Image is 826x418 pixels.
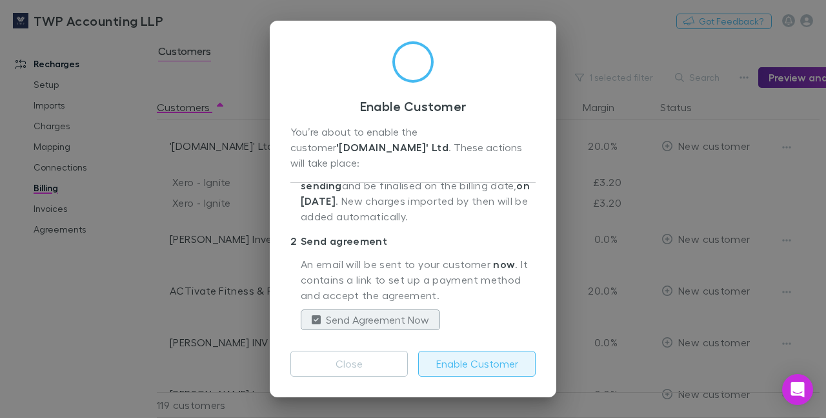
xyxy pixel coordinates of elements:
[290,231,536,251] p: Send agreement
[290,98,536,114] h3: Enable Customer
[290,124,536,172] div: You’re about to enable the customer . These actions will take place:
[290,233,301,249] div: 2
[493,258,515,271] strong: now
[301,256,536,304] p: An email will be sent to your customer . It contains a link to set up a payment method and accept...
[301,162,536,225] p: The invoice will switch to and be finalised on the billing date, . New charges imported by then w...
[336,141,448,154] strong: '[DOMAIN_NAME]' Ltd
[418,351,536,377] button: Enable Customer
[326,312,429,328] label: Send Agreement Now
[290,351,408,377] button: Close
[301,309,440,330] button: Send Agreement Now
[782,374,813,405] div: Open Intercom Messenger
